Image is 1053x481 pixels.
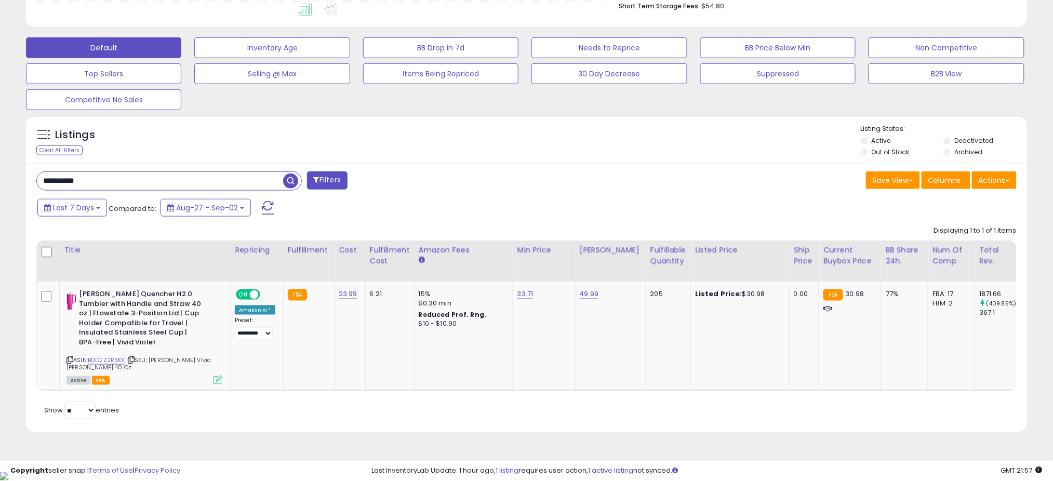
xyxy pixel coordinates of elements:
[794,245,815,266] div: Ship Price
[66,289,222,383] div: ASIN:
[88,356,125,365] a: B0D2Z2R3KX
[363,63,518,84] button: Items Being Repriced
[928,175,961,185] span: Columns
[66,356,211,371] span: | SKU: [PERSON_NAME] Vivid [PERSON_NAME] 40 Oz
[237,290,250,299] span: ON
[26,89,181,110] button: Competitive No Sales
[419,299,505,308] div: $0.30 min
[259,290,275,299] span: OFF
[588,465,633,475] a: 1 active listing
[695,289,742,299] b: Listed Price:
[932,245,970,266] div: Num of Comp.
[44,405,119,415] span: Show: entries
[922,171,970,189] button: Columns
[650,245,686,266] div: Fulfillable Quantity
[861,124,1027,134] p: Listing States:
[339,289,357,299] a: 23.99
[235,245,279,256] div: Repricing
[531,63,687,84] button: 30 Day Decrease
[339,245,361,256] div: Cost
[517,245,571,256] div: Min Price
[37,199,107,217] button: Last 7 Days
[53,203,94,213] span: Last 7 Days
[886,245,924,266] div: BB Share 24h.
[496,465,518,475] a: 1 listing
[419,310,487,319] b: Reduced Prof. Rng.
[419,245,509,256] div: Amazon Fees
[934,226,1017,236] div: Displaying 1 to 1 of 1 items
[307,171,348,190] button: Filters
[866,171,920,189] button: Save View
[846,289,864,299] span: 30.98
[650,289,683,299] div: 205
[194,63,350,84] button: Selling @ Max
[64,245,226,256] div: Title
[872,136,891,145] label: Active
[194,37,350,58] button: Inventory Age
[36,145,83,155] div: Clear All Filters
[370,245,410,266] div: Fulfillment Cost
[979,308,1021,317] div: 367.1
[10,465,48,475] strong: Copyright
[371,466,1043,476] div: Last InventoryLab Update: 1 hour ago, requires user action, not synced.
[235,305,275,315] div: Amazon AI *
[235,317,275,340] div: Preset:
[363,37,518,58] button: BB Drop in 7d
[109,204,156,213] span: Compared to:
[531,37,687,58] button: Needs to Reprice
[823,245,877,266] div: Current Buybox Price
[66,376,90,385] span: All listings currently available for purchase on Amazon
[823,289,843,301] small: FBA
[869,37,1024,58] button: Non Competitive
[886,289,920,299] div: 77%
[932,299,967,308] div: FBM: 2
[161,199,251,217] button: Aug-27 - Sep-02
[288,289,307,301] small: FBA
[979,289,1021,299] div: 1871.66
[954,148,982,156] label: Archived
[26,63,181,84] button: Top Sellers
[580,289,599,299] a: 49.99
[55,128,95,142] h5: Listings
[10,466,180,476] div: seller snap | |
[695,289,781,299] div: $30.98
[932,289,967,299] div: FBA: 17
[370,289,406,299] div: 6.21
[419,256,425,265] small: Amazon Fees.
[176,203,238,213] span: Aug-27 - Sep-02
[1001,465,1043,475] span: 2025-09-10 21:57 GMT
[79,289,205,350] b: [PERSON_NAME] Quencher H2.0 Tumbler with Handle and Straw 40 oz | Flowstate 3-Position Lid | Cup ...
[288,245,330,256] div: Fulfillment
[419,289,505,299] div: 15%
[517,289,534,299] a: 33.71
[872,148,910,156] label: Out of Stock
[26,37,181,58] button: Default
[794,289,811,299] div: 0.00
[954,136,993,145] label: Deactivated
[701,1,724,11] span: $54.80
[979,245,1017,266] div: Total Rev.
[700,63,856,84] button: Suppressed
[92,376,110,385] span: FBA
[695,245,785,256] div: Listed Price
[89,465,133,475] a: Terms of Use
[419,319,505,328] div: $10 - $10.90
[135,465,180,475] a: Privacy Policy
[580,245,642,256] div: [PERSON_NAME]
[986,299,1016,308] small: (409.85%)
[700,37,856,58] button: BB Price Below Min
[66,289,76,310] img: 31gxgBmguAL._SL40_.jpg
[869,63,1024,84] button: B2B View
[972,171,1017,189] button: Actions
[619,2,700,10] b: Short Term Storage Fees:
